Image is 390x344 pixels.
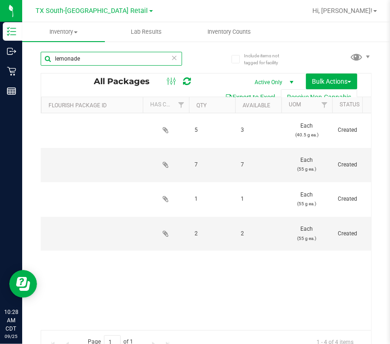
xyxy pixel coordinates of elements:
inline-svg: Reports [7,86,16,96]
span: Each [287,156,327,173]
span: Bulk Actions [312,78,351,85]
span: 7 [241,160,276,169]
span: All Packages [94,76,159,86]
input: Search Package ID, Item Name, SKU, Lot or Part Number... [41,52,182,66]
span: 2 [241,229,276,238]
span: 5 [195,126,230,135]
iframe: Resource center [9,270,37,298]
inline-svg: Inventory [7,27,16,36]
a: Status [340,101,360,108]
span: 1 [241,195,276,203]
a: Inventory [22,22,105,42]
span: Each [287,122,327,139]
inline-svg: Retail [7,67,16,76]
span: Created [338,160,378,169]
button: Export to Excel [219,89,281,105]
span: 3 [241,126,276,135]
span: Inventory [22,28,105,36]
span: 2 [195,229,230,238]
span: Include items not tagged for facility [244,52,290,66]
a: Lab Results [105,22,188,42]
a: Filter [317,97,332,113]
p: (40.5 g ea.) [287,130,327,139]
span: Each [287,225,327,242]
p: 10:28 AM CDT [4,308,18,333]
p: (55 g ea.) [287,234,327,243]
span: 1 [195,195,230,203]
a: Available [243,102,270,109]
th: Has COA [143,97,189,113]
button: Bulk Actions [306,74,357,89]
span: Clear [171,52,177,64]
a: Qty [196,102,207,109]
a: Flourish Package ID [49,102,107,109]
p: (55 g ea.) [287,165,327,173]
span: TX South-[GEOGRAPHIC_DATA] Retail [36,7,148,15]
p: 09/25 [4,333,18,340]
a: UOM [289,101,301,108]
span: Each [287,190,327,208]
a: Inventory Counts [188,22,270,42]
span: Hi, [PERSON_NAME]! [312,7,372,14]
span: Created [338,126,378,135]
span: Created [338,229,378,238]
inline-svg: Outbound [7,47,16,56]
span: Created [338,195,378,203]
span: Lab Results [118,28,174,36]
span: 7 [195,160,230,169]
a: Filter [174,97,189,113]
p: (55 g ea.) [287,199,327,208]
button: Receive Non-Cannabis [281,89,357,105]
span: Inventory Counts [195,28,263,36]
